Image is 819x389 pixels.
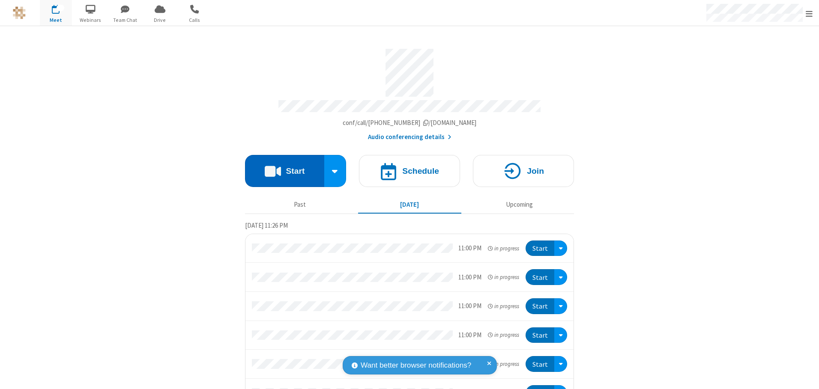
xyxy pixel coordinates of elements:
button: Start [245,155,324,187]
button: Start [526,241,554,256]
em: in progress [488,360,519,368]
button: Audio conferencing details [368,132,451,142]
span: Want better browser notifications? [361,360,471,371]
span: Team Chat [109,16,141,24]
span: Drive [144,16,176,24]
em: in progress [488,331,519,339]
img: QA Selenium DO NOT DELETE OR CHANGE [13,6,26,19]
div: Open menu [554,327,567,343]
button: Past [248,196,352,213]
em: in progress [488,302,519,310]
em: in progress [488,244,519,252]
section: Account details [245,42,574,142]
div: Open menu [554,241,567,256]
h4: Join [527,167,544,175]
span: Calls [179,16,211,24]
button: Schedule [359,155,460,187]
button: Upcoming [468,196,571,213]
div: Open menu [554,356,567,372]
span: [DATE] 11:26 PM [245,221,288,229]
span: Meet [40,16,72,24]
span: Webinars [75,16,107,24]
div: Open menu [554,298,567,314]
div: 11:00 PM [458,243,481,253]
button: Join [473,155,574,187]
button: Start [526,298,554,314]
h4: Start [286,167,305,175]
div: 11:00 PM [458,301,481,311]
button: Copy my meeting room linkCopy my meeting room link [343,118,477,128]
div: Start conference options [324,155,347,187]
div: 11:00 PM [458,273,481,282]
em: in progress [488,273,519,281]
button: Start [526,327,554,343]
button: [DATE] [358,196,461,213]
button: Start [526,356,554,372]
span: Copy my meeting room link [343,119,477,127]
div: 11 [57,5,64,11]
button: Start [526,269,554,285]
div: Open menu [554,269,567,285]
div: 11:00 PM [458,330,481,340]
h4: Schedule [402,167,439,175]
